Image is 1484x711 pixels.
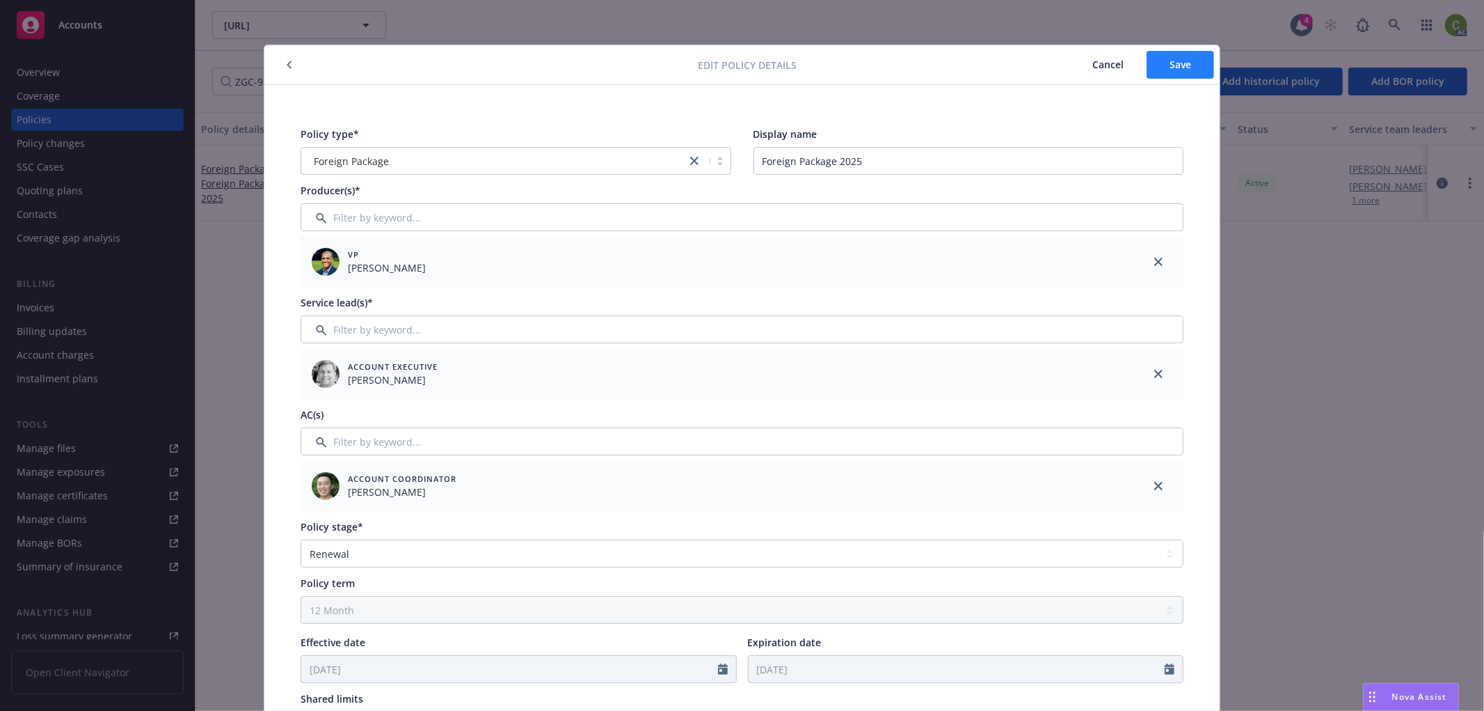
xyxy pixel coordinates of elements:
[348,473,456,485] span: Account Coordinator
[301,577,355,590] span: Policy term
[686,153,703,169] a: close
[1165,664,1174,675] svg: Calendar
[1150,253,1167,270] a: close
[312,360,340,388] img: employee photo
[301,656,718,682] input: MM/DD/YYYY
[301,127,359,141] span: Policy type*
[301,296,373,309] span: Service lead(s)*
[1092,58,1124,71] span: Cancel
[1150,478,1167,494] a: close
[301,203,1183,231] input: Filter by keyword...
[748,636,822,649] span: Expiration date
[301,692,363,705] span: Shared limits
[1069,51,1147,79] button: Cancel
[301,636,365,649] span: Effective date
[1170,58,1191,71] span: Save
[348,485,456,499] span: [PERSON_NAME]
[699,58,797,72] span: Edit policy details
[1150,366,1167,382] a: close
[312,472,340,500] img: employee photo
[301,184,360,197] span: Producer(s)*
[301,428,1183,455] input: Filter by keyword...
[1392,691,1447,703] span: Nova Assist
[348,249,426,260] span: VP
[301,315,1183,343] input: Filter by keyword...
[308,154,679,169] span: Foreign Package
[301,408,324,421] span: AC(s)
[348,361,438,373] span: Account Executive
[749,656,1165,682] input: MM/DD/YYYY
[348,260,426,275] span: [PERSON_NAME]
[753,127,817,141] span: Display name
[314,154,389,169] span: Foreign Package
[1363,683,1459,711] button: Nova Assist
[1147,51,1214,79] button: Save
[301,520,363,533] span: Policy stage*
[1364,684,1381,710] div: Drag to move
[718,664,728,675] svg: Calendar
[348,373,438,387] span: [PERSON_NAME]
[312,248,340,276] img: employee photo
